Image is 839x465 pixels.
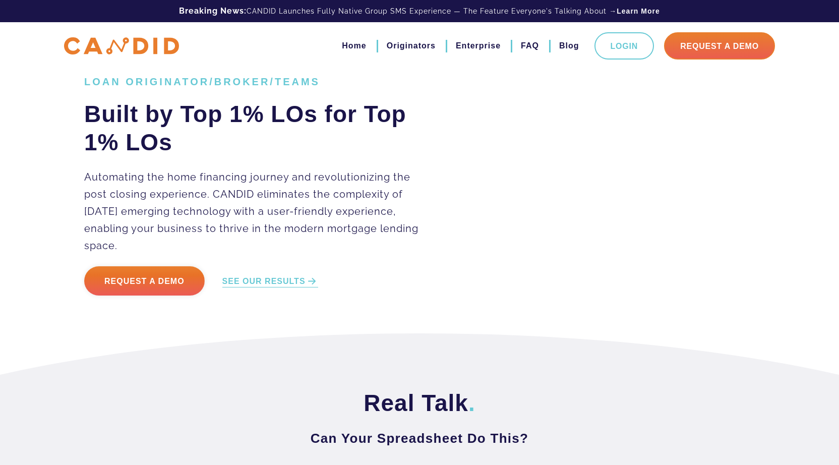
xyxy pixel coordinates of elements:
[617,6,660,16] a: Learn More
[64,37,179,55] img: CANDID APP
[342,37,366,54] a: Home
[84,76,434,88] h1: LOAN ORIGINATOR/BROKER/TEAMS
[387,37,436,54] a: Originators
[84,429,755,447] h3: Can Your Spreadsheet Do This?
[521,37,539,54] a: FAQ
[456,37,501,54] a: Enterprise
[84,168,434,254] p: Automating the home financing journey and revolutionizing the post closing experience. CANDID eli...
[222,276,318,287] a: SEE OUR RESULTS
[468,390,475,416] span: .
[84,100,434,156] h2: Built by Top 1% LOs for Top 1% LOs
[664,32,775,60] a: Request A Demo
[84,266,205,296] a: Request a Demo
[559,37,579,54] a: Blog
[594,32,654,60] a: Login
[84,389,755,417] h2: Real Talk
[179,6,247,16] b: Breaking News:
